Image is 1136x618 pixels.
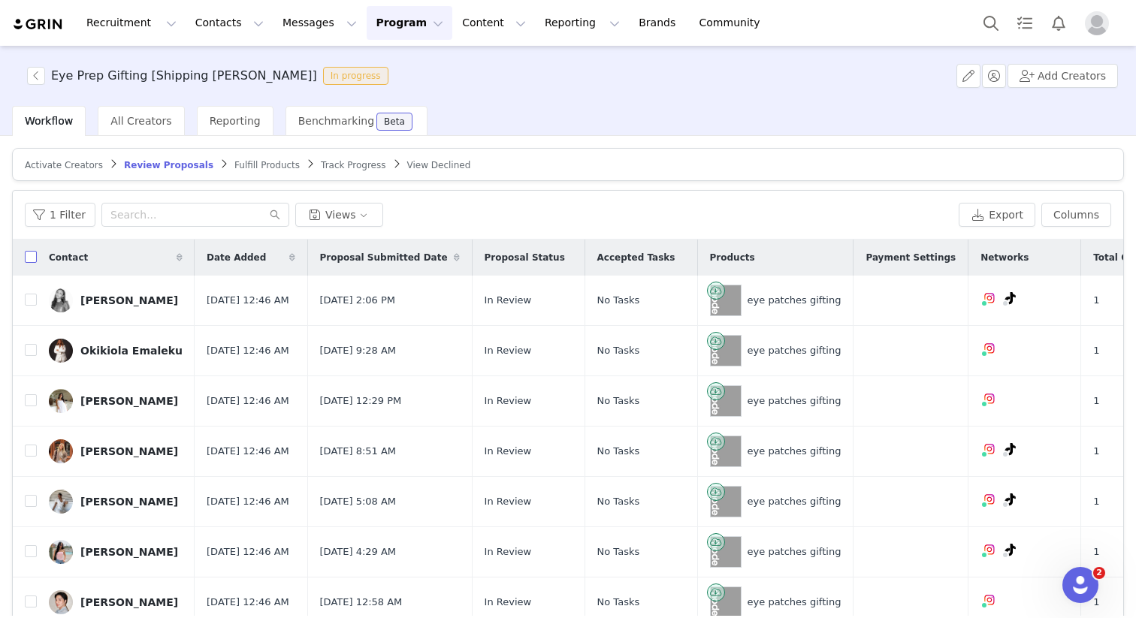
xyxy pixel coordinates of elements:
[80,596,178,608] div: [PERSON_NAME]
[597,595,685,610] div: No Tasks
[49,590,183,614] a: [PERSON_NAME]
[49,540,183,564] a: [PERSON_NAME]
[320,444,397,459] span: [DATE] 8:51 AM
[323,67,388,85] span: In progress
[748,544,841,559] div: eye patches gifting
[80,395,178,407] div: [PERSON_NAME]
[1008,6,1041,40] a: Tasks
[748,343,841,358] div: eye patches gifting
[1076,11,1124,35] button: Profile
[80,445,178,457] div: [PERSON_NAME]
[207,343,289,358] span: [DATE] 12:46 AM
[207,393,289,408] span: [DATE] 12:46 AM
[207,444,289,459] span: [DATE] 12:46 AM
[320,343,397,358] span: [DATE] 9:28 AM
[1085,11,1109,35] img: placeholder-profile.jpg
[453,6,535,40] button: Content
[49,251,88,264] span: Contact
[25,203,95,227] button: 1 Filter
[485,393,532,408] span: In Review
[866,251,956,264] span: Payment Settings
[77,6,186,40] button: Recruitment
[49,288,183,312] a: [PERSON_NAME]
[597,444,685,459] div: No Tasks
[207,595,289,610] span: [DATE] 12:46 AM
[49,490,183,514] a: [PERSON_NAME]
[80,496,178,508] div: [PERSON_NAME]
[711,285,741,315] img: Product Image
[597,544,685,559] div: No Tasks
[49,389,73,413] img: cb6e155c-f54d-448c-a1c5-016593464cbe.jpg
[12,17,65,32] img: grin logo
[49,490,73,514] img: 981b862b-9f0d-4f9b-ac80-1b589e786ee9.jpg
[273,6,366,40] button: Messages
[320,393,402,408] span: [DATE] 12:29 PM
[207,251,266,264] span: Date Added
[711,587,741,617] img: Product Image
[320,251,448,264] span: Proposal Submitted Date
[80,294,178,306] div: [PERSON_NAME]
[711,386,741,416] img: Product Image
[597,251,675,264] span: Accepted Tasks
[748,293,841,308] div: eye patches gifting
[485,544,532,559] span: In Review
[367,6,452,40] button: Program
[110,115,171,127] span: All Creators
[630,6,689,40] a: Brands
[974,6,1008,40] button: Search
[51,67,317,85] h3: Eye Prep Gifting [Shipping [PERSON_NAME]]
[485,251,565,264] span: Proposal Status
[597,293,685,308] div: No Tasks
[711,487,741,517] img: Product Image
[27,67,394,85] span: [object Object]
[49,288,73,312] img: cea0604c-e228-45e1-a185-ab8a92ce5883.jpg
[80,546,178,558] div: [PERSON_NAME]
[407,160,471,170] span: View Declined
[711,537,741,567] img: Product Image
[49,540,73,564] img: bd4d2ada-4ca8-4530-9550-ebac2a224c4f.jpg
[298,115,374,127] span: Benchmarking
[321,160,385,170] span: Track Progress
[207,544,289,559] span: [DATE] 12:46 AM
[101,203,289,227] input: Search...
[485,494,532,509] span: In Review
[485,343,532,358] span: In Review
[384,117,405,126] div: Beta
[710,251,755,264] span: Products
[25,160,103,170] span: Activate Creators
[295,203,383,227] button: Views
[207,494,289,509] span: [DATE] 12:46 AM
[80,345,183,357] div: Okikiola Emaleku
[49,339,183,363] a: Okikiola Emaleku
[234,160,300,170] span: Fulfill Products
[320,293,395,308] span: [DATE] 2:06 PM
[980,251,1029,264] span: Networks
[210,115,261,127] span: Reporting
[1093,567,1105,579] span: 2
[1062,567,1098,603] iframe: Intercom live chat
[748,393,841,408] div: eye patches gifting
[49,339,73,363] img: cbc40a76-1472-4b82-b4ff-a09374651844.jpg
[959,203,1035,227] button: Export
[124,160,213,170] span: Review Proposals
[320,494,397,509] span: [DATE] 5:08 AM
[597,343,685,358] div: No Tasks
[25,115,73,127] span: Workflow
[49,389,183,413] a: [PERSON_NAME]
[320,595,403,610] span: [DATE] 12:58 AM
[270,210,280,220] i: icon: search
[711,336,741,366] img: Product Image
[485,444,532,459] span: In Review
[207,293,289,308] span: [DATE] 12:46 AM
[1041,203,1111,227] button: Columns
[1008,64,1118,88] button: Add Creators
[748,494,841,509] div: eye patches gifting
[485,293,532,308] span: In Review
[748,444,841,459] div: eye patches gifting
[711,436,741,466] img: Product Image
[320,544,397,559] span: [DATE] 4:29 AM
[690,6,776,40] a: Community
[1042,6,1075,40] button: Notifications
[485,595,532,610] span: In Review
